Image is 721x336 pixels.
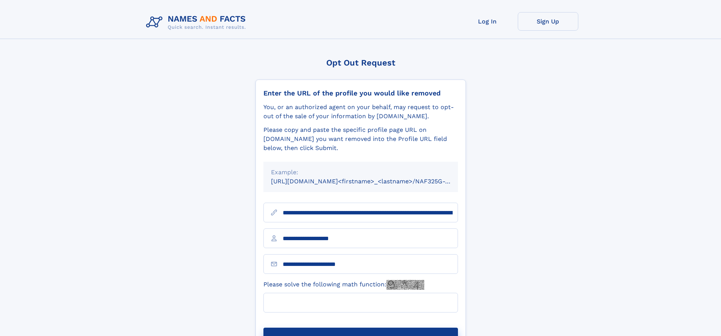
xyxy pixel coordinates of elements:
div: Please copy and paste the specific profile page URL on [DOMAIN_NAME] you want removed into the Pr... [263,125,458,153]
div: Example: [271,168,450,177]
div: You, or an authorized agent on your behalf, may request to opt-out of the sale of your informatio... [263,103,458,121]
a: Sign Up [518,12,578,31]
label: Please solve the following math function: [263,280,424,290]
img: Logo Names and Facts [143,12,252,33]
div: Enter the URL of the profile you would like removed [263,89,458,97]
a: Log In [457,12,518,31]
div: Opt Out Request [255,58,466,67]
small: [URL][DOMAIN_NAME]<firstname>_<lastname>/NAF325G-xxxxxxxx [271,178,472,185]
